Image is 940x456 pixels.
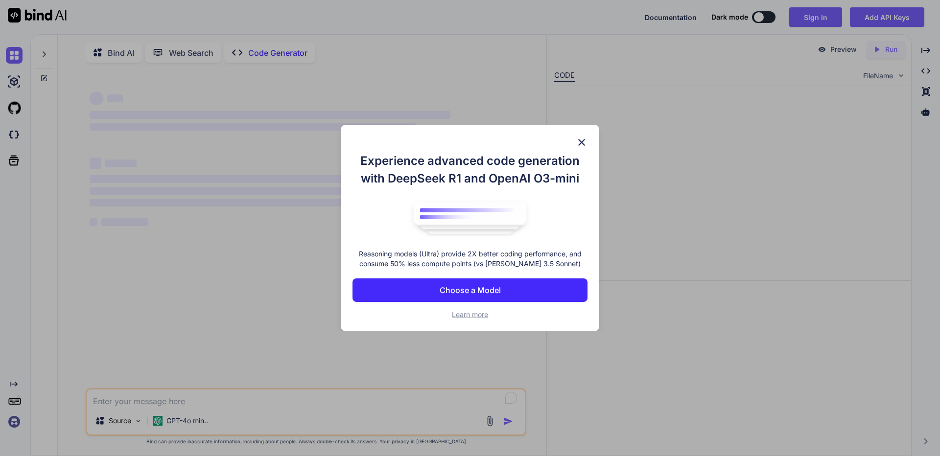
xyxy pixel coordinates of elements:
[352,249,587,269] p: Reasoning models (Ultra) provide 2X better coding performance, and consume 50% less compute point...
[452,310,488,319] span: Learn more
[352,278,587,302] button: Choose a Model
[352,152,587,187] h1: Experience advanced code generation with DeepSeek R1 and OpenAI O3-mini
[406,197,534,239] img: bind logo
[440,284,501,296] p: Choose a Model
[576,137,587,148] img: close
